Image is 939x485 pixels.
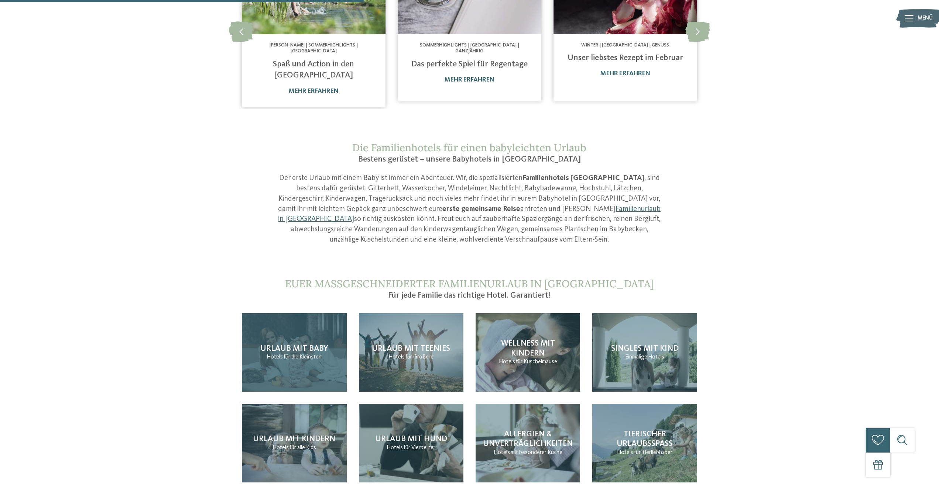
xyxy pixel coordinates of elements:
[420,43,519,53] span: Sommerhighlights | [GEOGRAPHIC_DATA] | Ganzjährig
[260,344,328,353] span: Urlaub mit Baby
[617,430,673,448] span: Tierischer Urlaubsspaß
[267,354,283,360] span: Hotels
[494,450,510,455] span: Hotels
[273,60,354,80] a: Spaß und Action in den [GEOGRAPHIC_DATA]
[499,359,515,365] span: Hotels
[568,54,683,62] a: Unser liebstes Rezept im Februar
[511,450,562,455] span: mit besonderer Küche
[352,141,586,154] span: Die Familienhotels für einen babyleichten Urlaub
[359,313,463,392] a: Babyhotel in Südtirol für einen ganz entspannten Urlaub Urlaub mit Teenies Hotels für Größere
[516,359,557,365] span: für Kuschelmäuse
[289,88,339,94] a: mehr erfahren
[388,291,551,299] span: Für jede Familie das richtige Hotel. Garantiert!
[277,173,663,245] p: Der erste Urlaub mit einem Baby ist immer ein Abenteuer. Wir, die spezialisierten , sind bestens ...
[634,450,672,455] span: für Tierliebhaber
[592,404,697,482] a: Babyhotel in Südtirol für einen ganz entspannten Urlaub Tierischer Urlaubsspaß Hotels für Tierlie...
[242,404,346,482] a: Babyhotel in Südtirol für einen ganz entspannten Urlaub Urlaub mit Kindern Hotels für alle Kids
[404,445,435,451] span: für Vierbeiner
[284,354,322,360] span: für die Kleinsten
[242,313,346,392] a: Babyhotel in Südtirol für einen ganz entspannten Urlaub Urlaub mit Baby Hotels für die Kleinsten
[611,344,679,353] span: Singles mit Kind
[388,354,405,360] span: Hotels
[625,354,647,360] span: Einmalige
[253,435,335,443] span: Urlaub mit Kindern
[375,435,447,443] span: Urlaub mit Hund
[522,174,644,182] strong: Familienhotels [GEOGRAPHIC_DATA]
[501,339,555,357] span: Wellness mit Kindern
[411,60,528,68] a: Das perfekte Spiel für Regentage
[483,430,573,448] span: Allergien & Unverträglichkeiten
[285,277,654,290] span: Euer maßgeschneiderter Familienurlaub in [GEOGRAPHIC_DATA]
[442,205,520,213] strong: erste gemeinsame Reise
[600,70,650,77] a: mehr erfahren
[476,404,580,482] a: Babyhotel in Südtirol für einen ganz entspannten Urlaub Allergien & Unverträglichkeiten Hotels mi...
[387,445,403,451] span: Hotels
[273,445,289,451] span: Hotels
[581,43,669,48] span: Winter | [GEOGRAPHIC_DATA] | Genuss
[617,450,633,455] span: Hotels
[648,354,664,360] span: Hotels
[359,404,463,482] a: Babyhotel in Südtirol für einen ganz entspannten Urlaub Urlaub mit Hund Hotels für Vierbeiner
[358,155,581,163] span: Bestens gerüstet – unsere Babyhotels in [GEOGRAPHIC_DATA]
[592,313,697,392] a: Babyhotel in Südtirol für einen ganz entspannten Urlaub Singles mit Kind Einmalige Hotels
[289,445,316,451] span: für alle Kids
[445,77,494,83] a: mehr erfahren
[405,354,433,360] span: für Größere
[476,313,580,392] a: Babyhotel in Südtirol für einen ganz entspannten Urlaub Wellness mit Kindern Hotels für Kuschelmäuse
[270,43,358,53] span: [PERSON_NAME] | Sommerhighlights | [GEOGRAPHIC_DATA]
[372,344,450,353] span: Urlaub mit Teenies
